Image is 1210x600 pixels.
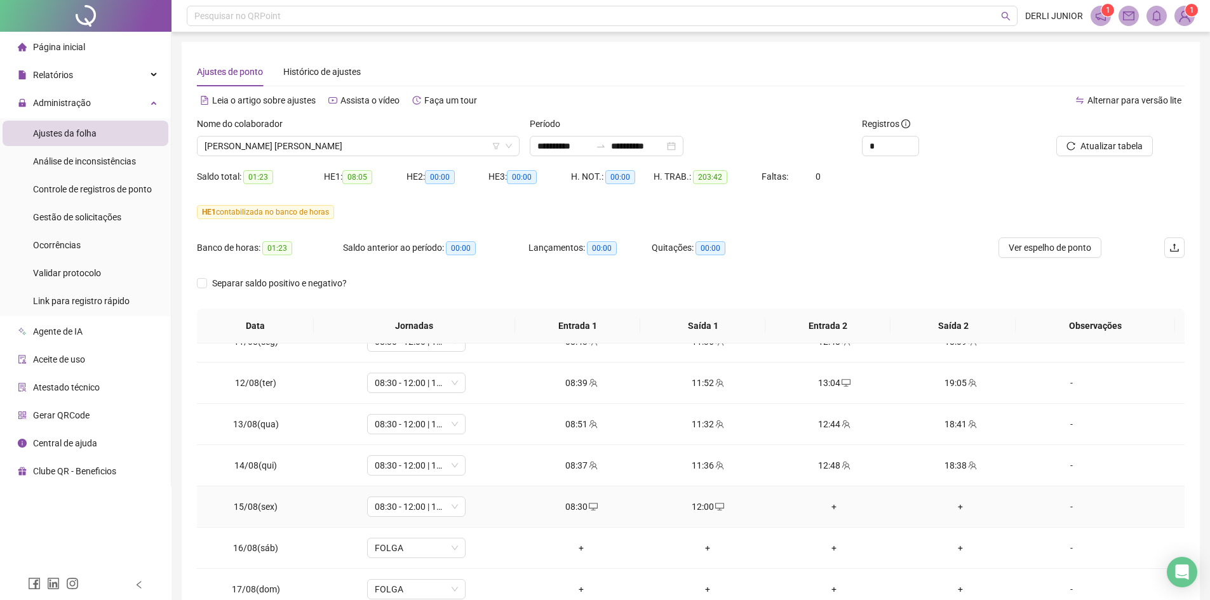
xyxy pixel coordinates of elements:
span: 08:30 - 12:00 | 13:12 - 18:30 [375,497,458,516]
div: HE 3: [488,170,571,184]
span: solution [18,383,27,392]
span: team [840,420,850,429]
span: Link para registro rápido [33,296,130,306]
span: Clube QR - Beneficios [33,466,116,476]
div: + [781,541,887,555]
span: HE 1 [202,208,216,217]
div: 13:04 [781,376,887,390]
span: filter [492,142,500,150]
th: Saída 2 [891,309,1016,343]
div: Lançamentos: [528,241,652,255]
div: + [908,500,1014,514]
div: + [528,541,635,555]
div: H. TRAB.: [654,170,762,184]
span: Relatórios [33,70,73,80]
span: lock [18,98,27,107]
div: + [528,582,635,596]
span: Observações [1026,319,1165,333]
div: HE 1: [324,170,407,184]
span: 08:30 - 12:00 | 13:12 - 18:30 [375,373,458,392]
span: Controle de registros de ponto [33,184,152,194]
div: Banco de horas: [197,241,343,255]
span: team [840,461,850,470]
span: 00:00 [605,170,635,184]
div: + [655,582,761,596]
span: instagram [66,577,79,590]
span: Registros [862,117,910,131]
div: - [1034,376,1109,390]
span: Atualizar tabela [1080,139,1143,153]
span: facebook [28,577,41,590]
label: Período [530,117,568,131]
div: - [1034,417,1109,431]
span: to [596,141,606,151]
span: Administração [33,98,91,108]
span: upload [1169,243,1180,253]
span: linkedin [47,577,60,590]
div: H. NOT.: [571,170,654,184]
th: Jornadas [314,309,515,343]
span: contabilizada no banco de horas [197,205,334,219]
div: + [781,500,887,514]
span: swap-right [596,141,606,151]
th: Saída 1 [640,309,765,343]
span: bell [1151,10,1162,22]
span: 01:23 [243,170,273,184]
div: 08:39 [528,376,635,390]
span: FOLGA [375,538,458,557]
div: + [781,582,887,596]
span: Análise de inconsistências [33,156,136,166]
span: info-circle [18,439,27,448]
span: search [1001,11,1011,21]
button: Ver espelho de ponto [998,237,1101,258]
span: Central de ajuda [33,438,97,448]
span: Ajustes de ponto [197,67,263,77]
span: 13/08(qua) [233,419,279,429]
div: 08:37 [528,458,635,472]
span: DERLI JUNIOR [1025,9,1083,23]
span: mail [1123,10,1134,22]
span: info-circle [901,119,910,128]
span: 12/08(ter) [235,378,276,388]
span: home [18,43,27,51]
span: team [714,378,724,387]
label: Nome do colaborador [197,117,291,131]
div: Saldo total: [197,170,324,184]
span: file [18,70,27,79]
span: down [505,142,513,150]
div: - [1034,500,1109,514]
span: Alternar para versão lite [1087,95,1181,105]
div: - [1034,582,1109,596]
span: 00:00 [696,241,725,255]
span: reload [1066,142,1075,150]
sup: 1 [1101,4,1114,17]
div: 12:44 [781,417,887,431]
span: 203:42 [693,170,727,184]
span: 17/08(dom) [232,584,280,594]
span: team [714,420,724,429]
span: qrcode [18,411,27,420]
div: 11:52 [655,376,761,390]
div: 08:51 [528,417,635,431]
span: FOLGA [375,580,458,599]
span: Gerar QRCode [33,410,90,420]
span: desktop [840,378,850,387]
div: 11:32 [655,417,761,431]
span: Atestado técnico [33,382,100,392]
span: team [588,420,598,429]
span: team [588,461,598,470]
span: 08:30 - 12:00 | 13:12 - 18:30 [375,456,458,475]
div: 11:36 [655,458,761,472]
span: desktop [588,502,598,511]
span: youtube [328,96,337,105]
span: Faça um tour [424,95,477,105]
div: 08:30 [528,500,635,514]
span: 16/08(sáb) [233,543,278,553]
span: notification [1095,10,1106,22]
span: team [588,378,598,387]
span: Leia o artigo sobre ajustes [212,95,316,105]
span: swap [1075,96,1084,105]
span: Ver espelho de ponto [1009,241,1091,255]
span: desktop [714,502,724,511]
span: Separar saldo positivo e negativo? [207,276,352,290]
